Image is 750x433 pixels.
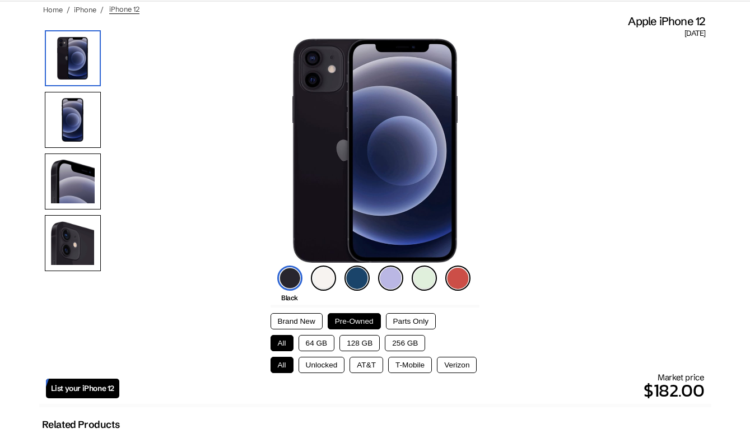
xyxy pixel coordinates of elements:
button: Unlocked [299,357,345,373]
a: Home [43,5,63,14]
button: 128 GB [339,335,380,351]
button: All [271,335,294,351]
img: Front [45,92,101,148]
span: / [67,5,70,14]
span: iPhone 12 [109,4,139,14]
span: [DATE] [684,29,705,39]
span: Black [281,294,298,302]
img: blue-icon [344,266,370,291]
a: iPhone [74,5,96,14]
img: iPhone 12 [45,30,101,86]
h2: Related Products [42,418,120,431]
img: Camera [45,215,101,271]
img: green-icon [412,266,437,291]
button: T-Mobile [388,357,432,373]
button: All [271,357,294,373]
button: 256 GB [385,335,425,351]
img: product-red-icon [445,266,471,291]
img: black-icon [277,266,302,291]
button: Pre-Owned [328,313,381,329]
button: Brand New [271,313,323,329]
span: / [100,5,104,14]
button: AT&T [350,357,383,373]
div: Market price [119,372,705,404]
a: List your iPhone 12 [46,379,119,398]
img: white-icon [311,266,336,291]
span: List your iPhone 12 [51,384,114,393]
span: Apple iPhone 12 [628,14,705,29]
img: Side [45,153,101,209]
button: Verizon [437,357,477,373]
img: purple-icon [378,266,403,291]
p: $182.00 [119,377,705,404]
button: 64 GB [299,335,335,351]
button: Parts Only [386,313,436,329]
img: iPhone 12 [292,39,457,263]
